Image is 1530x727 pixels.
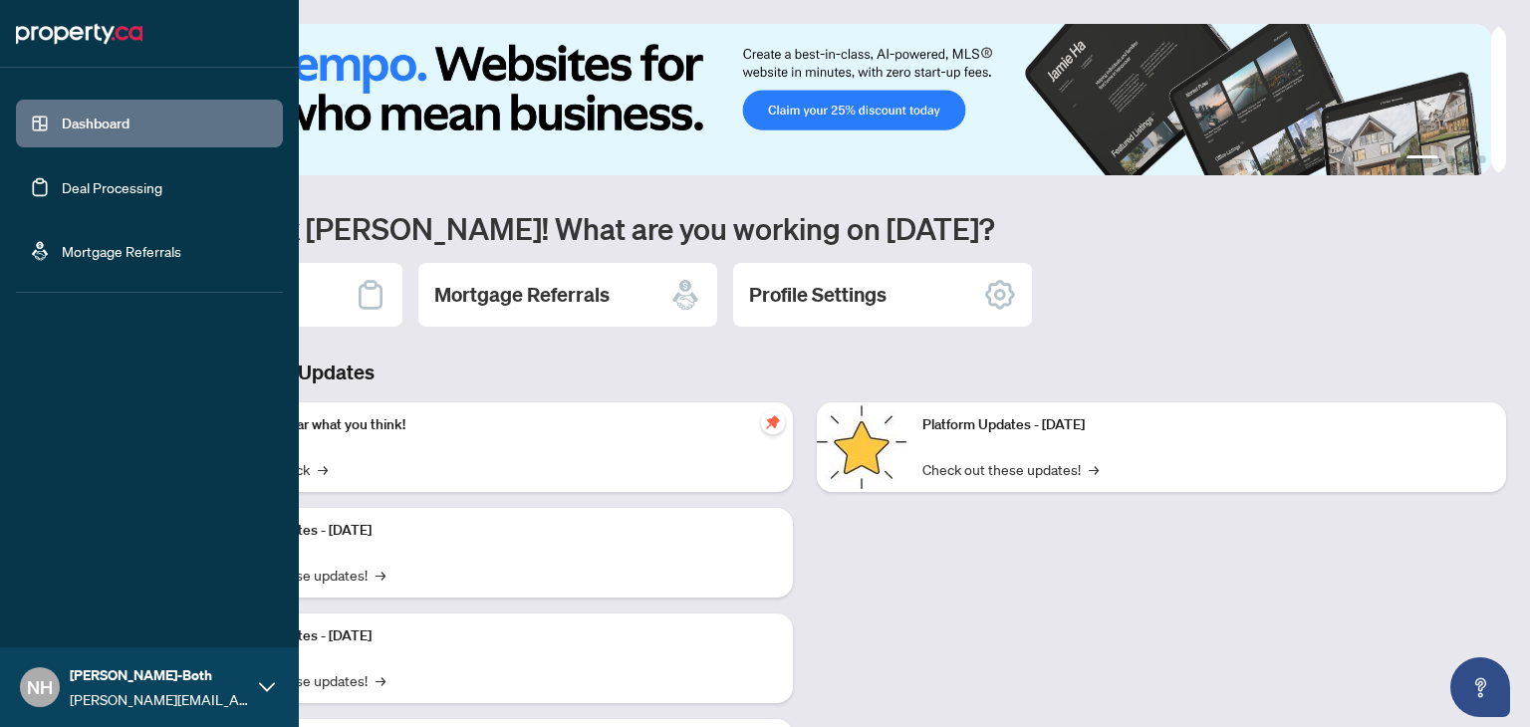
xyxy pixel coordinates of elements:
button: 3 [1462,155,1470,163]
span: [PERSON_NAME][EMAIL_ADDRESS][DOMAIN_NAME] [70,688,249,710]
p: Platform Updates - [DATE] [209,520,777,542]
h2: Mortgage Referrals [434,281,610,309]
span: → [318,458,328,480]
span: [PERSON_NAME]-Both [70,664,249,686]
button: 4 [1478,155,1486,163]
h2: Profile Settings [749,281,887,309]
p: We want to hear what you think! [209,414,777,436]
h1: Welcome back [PERSON_NAME]! What are you working on [DATE]? [104,209,1506,247]
img: logo [16,18,142,50]
span: → [376,564,385,586]
button: 2 [1446,155,1454,163]
a: Check out these updates!→ [922,458,1099,480]
span: NH [27,673,53,701]
button: Open asap [1450,657,1510,717]
a: Deal Processing [62,178,162,196]
h3: Brokerage & Industry Updates [104,359,1506,386]
button: 1 [1406,155,1438,163]
img: Platform Updates - June 23, 2025 [817,402,906,492]
a: Mortgage Referrals [62,242,181,260]
span: pushpin [761,410,785,434]
img: Slide 0 [104,24,1491,175]
p: Platform Updates - [DATE] [209,625,777,647]
span: → [1089,458,1099,480]
p: Platform Updates - [DATE] [922,414,1490,436]
a: Dashboard [62,115,129,132]
span: → [376,669,385,691]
